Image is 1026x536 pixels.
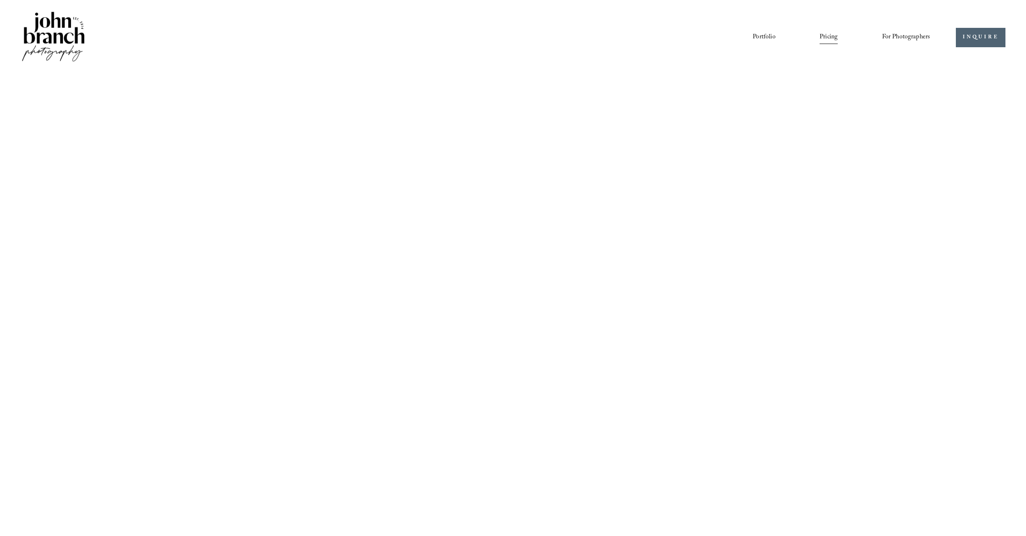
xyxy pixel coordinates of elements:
[753,31,775,44] a: Portfolio
[882,31,930,44] a: folder dropdown
[820,31,838,44] a: Pricing
[882,31,930,44] span: For Photographers
[21,10,86,65] img: John Branch IV Photography
[956,28,1005,48] a: INQUIRE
